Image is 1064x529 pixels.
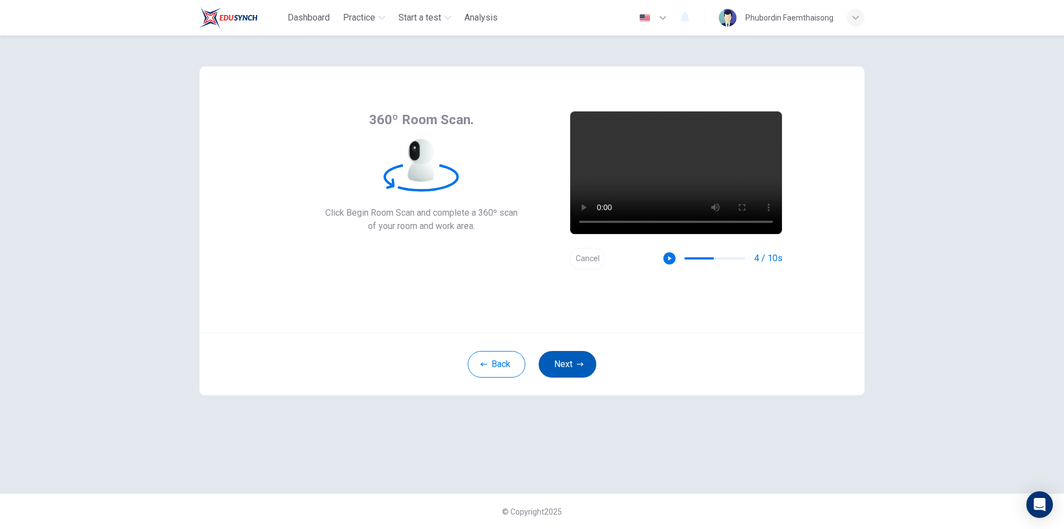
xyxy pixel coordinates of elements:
button: Next [539,351,596,378]
button: Analysis [460,8,502,28]
button: Practice [339,8,390,28]
span: 4 / 10s [754,252,782,265]
a: Train Test logo [199,7,283,29]
span: Practice [343,11,375,24]
span: 360º Room Scan. [369,111,474,129]
span: Start a test [398,11,441,24]
span: Dashboard [288,11,330,24]
button: Back [468,351,525,378]
img: en [638,14,652,22]
button: Dashboard [283,8,334,28]
button: Start a test [394,8,456,28]
span: Click Begin Room Scan and complete a 360º scan [325,206,518,220]
img: Profile picture [719,9,736,27]
span: © Copyright 2025 [502,507,562,516]
button: Cancel [570,248,605,269]
div: Phubordin Faemthaisong [745,11,833,24]
span: Analysis [464,11,498,24]
span: of your room and work area. [325,220,518,233]
img: Train Test logo [199,7,258,29]
div: Open Intercom Messenger [1026,491,1053,518]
